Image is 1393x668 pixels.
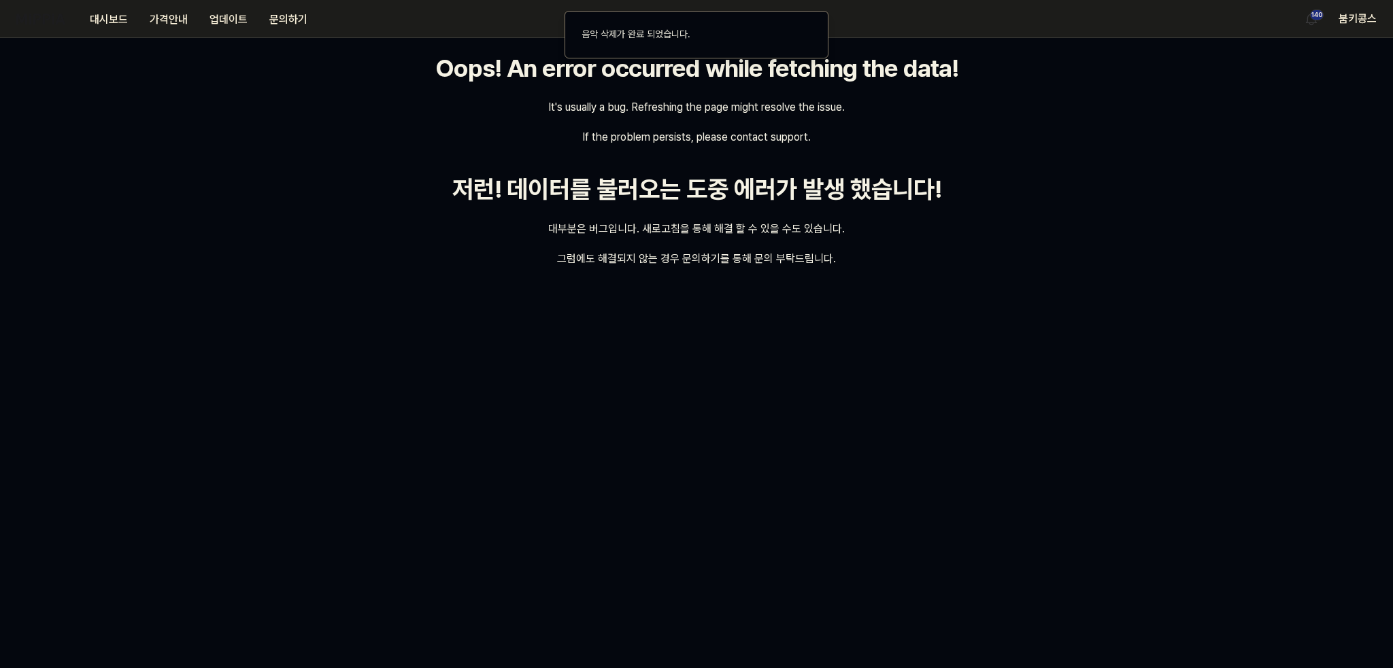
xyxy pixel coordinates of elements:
[258,6,318,33] button: 문의하기
[548,99,845,116] div: It's usually a bug. Refreshing the page might resolve the issue.
[1310,10,1324,20] div: 140
[452,173,941,207] div: 저런! 데이터를 불러오는 도중 에러가 발생 했습니다!
[199,1,258,38] a: 업데이트
[435,52,958,86] div: Oops! An error occurred while fetching the data!
[16,14,65,24] img: logo
[582,28,690,41] div: 음악 삭제가 완료 되었습니다.
[1339,11,1377,27] button: 붐키콩스
[1300,8,1322,30] button: 알림140
[139,6,199,33] button: 가격안내
[79,6,139,33] button: 대시보드
[548,221,845,237] div: 대부분은 버그입니다. 새로고침을 통해 해결 할 수 있을 수도 있습니다.
[557,251,836,267] div: 그럼에도 해결되지 않는 경우 문의하기를 통해 문의 부탁드립니다.
[582,129,811,145] div: If the problem persists, please contact support.
[1303,11,1320,27] img: 알림
[199,6,258,33] button: 업데이트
